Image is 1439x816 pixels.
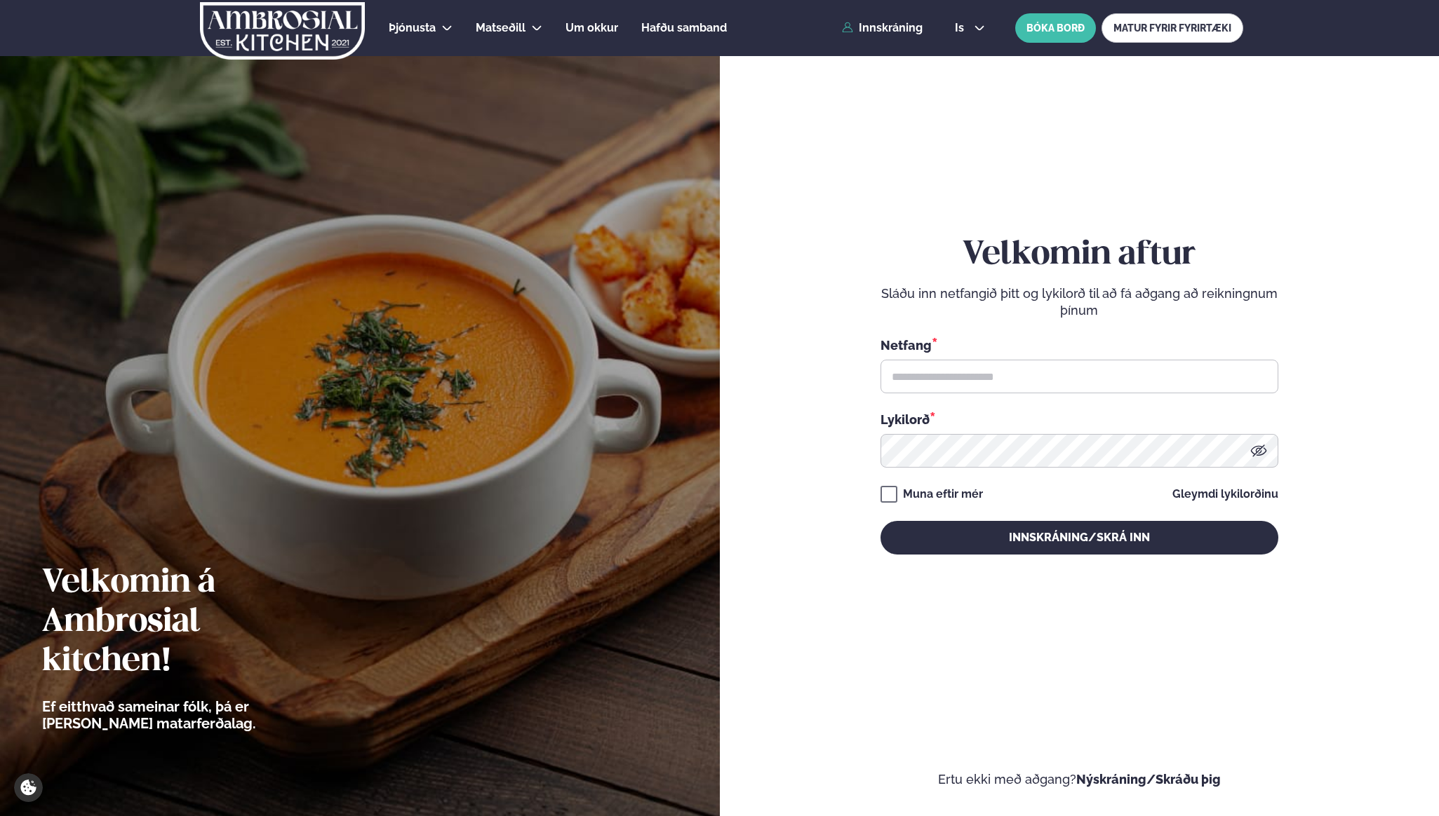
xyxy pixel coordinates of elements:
a: Gleymdi lykilorðinu [1172,489,1278,500]
div: Lykilorð [881,410,1278,428]
span: Hafðu samband [641,21,727,34]
p: Ef eitthvað sameinar fólk, þá er [PERSON_NAME] matarferðalag. [42,698,333,732]
h2: Velkomin aftur [881,236,1278,275]
button: BÓKA BORÐ [1015,13,1096,43]
div: Netfang [881,336,1278,354]
span: Þjónusta [389,21,436,34]
a: Um okkur [565,20,618,36]
h2: Velkomin á Ambrosial kitchen! [42,564,333,681]
a: Hafðu samband [641,20,727,36]
p: Ertu ekki með aðgang? [762,771,1398,788]
span: Matseðill [476,21,526,34]
a: Matseðill [476,20,526,36]
a: Cookie settings [14,773,43,802]
span: is [955,22,968,34]
span: Um okkur [565,21,618,34]
button: Innskráning/Skrá inn [881,521,1278,555]
a: Nýskráning/Skráðu þig [1076,772,1221,787]
p: Sláðu inn netfangið þitt og lykilorð til að fá aðgang að reikningnum þínum [881,285,1278,319]
a: Innskráning [842,22,923,34]
a: MATUR FYRIR FYRIRTÆKI [1102,13,1243,43]
button: is [944,22,996,34]
a: Þjónusta [389,20,436,36]
img: logo [199,2,366,60]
